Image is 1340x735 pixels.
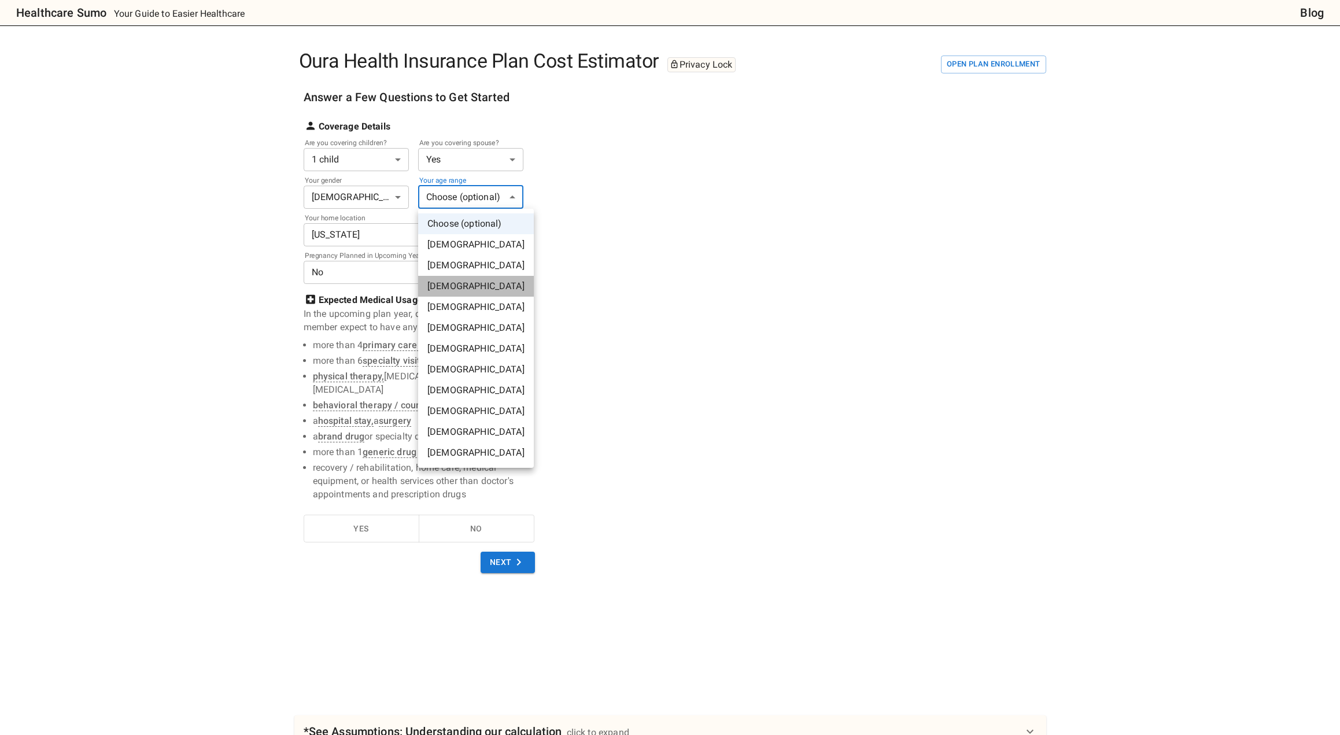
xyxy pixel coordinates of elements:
[418,276,534,297] li: [DEMOGRAPHIC_DATA]
[418,442,534,463] li: [DEMOGRAPHIC_DATA]
[418,297,534,317] li: [DEMOGRAPHIC_DATA]
[418,380,534,401] li: [DEMOGRAPHIC_DATA]
[418,213,534,234] li: Choose (optional)
[418,401,534,422] li: [DEMOGRAPHIC_DATA]
[418,338,534,359] li: [DEMOGRAPHIC_DATA]
[418,422,534,442] li: [DEMOGRAPHIC_DATA]
[418,359,534,380] li: [DEMOGRAPHIC_DATA]
[418,255,534,276] li: [DEMOGRAPHIC_DATA]
[418,317,534,338] li: [DEMOGRAPHIC_DATA]
[418,234,534,255] li: [DEMOGRAPHIC_DATA]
